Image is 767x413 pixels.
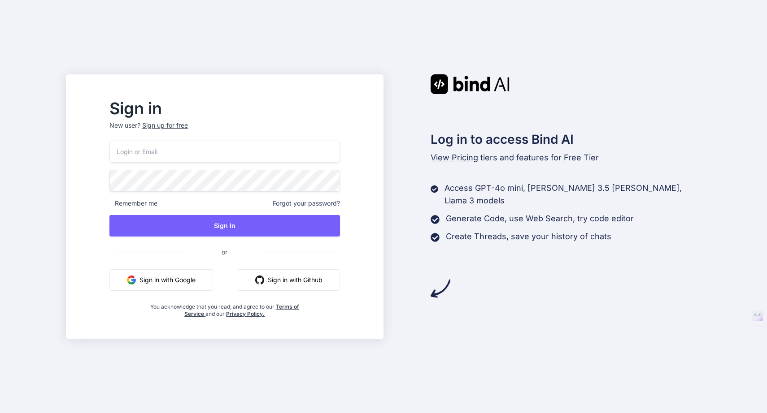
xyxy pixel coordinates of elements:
h2: Sign in [109,101,340,116]
h2: Log in to access Bind AI [431,130,702,149]
span: Remember me [109,199,157,208]
p: Generate Code, use Web Search, try code editor [446,212,634,225]
span: Forgot your password? [273,199,340,208]
p: tiers and features for Free Tier [431,151,702,164]
p: Create Threads, save your history of chats [446,230,611,243]
input: Login or Email [109,141,340,163]
p: New user? [109,121,340,141]
a: Terms of Service [184,303,299,317]
img: Bind AI logo [431,74,510,94]
button: Sign in with Github [238,269,340,291]
button: Sign In [109,215,340,237]
div: You acknowledge that you read, and agree to our and our [148,298,301,318]
img: arrow [431,279,450,298]
img: google [127,275,136,284]
div: Sign up for free [142,121,188,130]
a: Privacy Policy. [226,310,265,317]
p: Access GPT-4o mini, [PERSON_NAME] 3.5 [PERSON_NAME], Llama 3 models [445,182,701,207]
span: View Pricing [431,153,478,162]
button: Sign in with Google [109,269,213,291]
span: or [186,241,263,263]
img: github [255,275,264,284]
